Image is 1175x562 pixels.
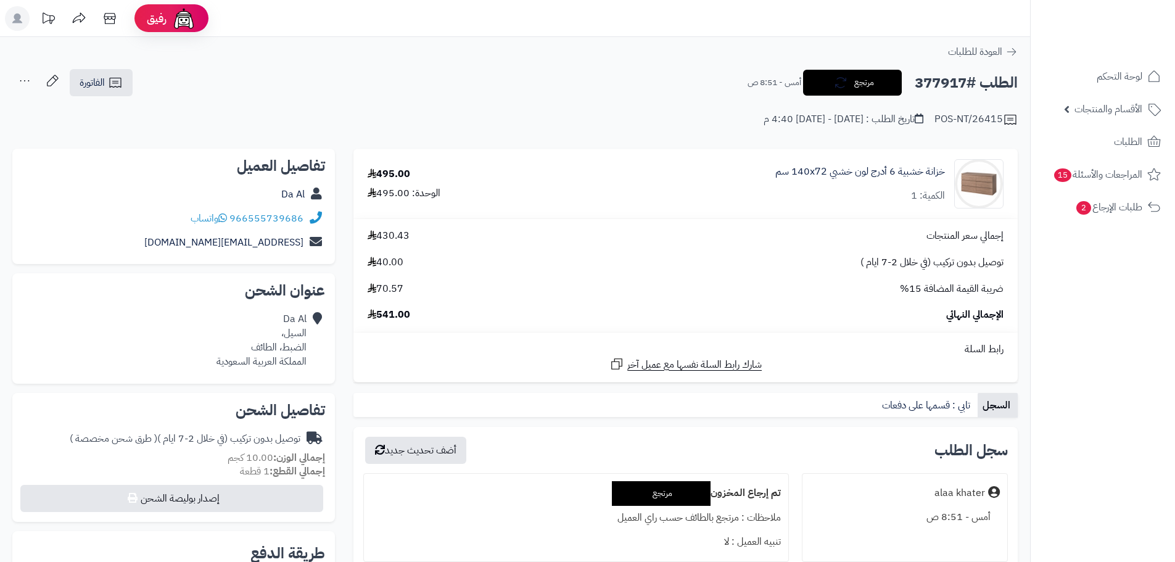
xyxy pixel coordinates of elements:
span: إجمالي سعر المنتجات [926,229,1004,243]
a: الفاتورة [70,69,133,96]
span: الأقسام والمنتجات [1074,101,1142,118]
a: [EMAIL_ADDRESS][DOMAIN_NAME] [144,235,303,250]
a: لوحة التحكم [1038,62,1168,91]
small: 1 قطعة [240,464,325,479]
span: الفاتورة [80,75,105,90]
a: تحديثات المنصة [33,6,64,34]
span: المراجعات والأسئلة [1053,166,1142,183]
strong: إجمالي القطع: [270,464,325,479]
div: POS-NT/26415 [934,112,1018,127]
span: توصيل بدون تركيب (في خلال 2-7 ايام ) [860,255,1004,270]
div: تاريخ الطلب : [DATE] - [DATE] 4:40 م [764,112,923,126]
span: العودة للطلبات [948,44,1002,59]
span: 430.43 [368,229,410,243]
a: السجل [978,393,1018,418]
h2: عنوان الشحن [22,283,325,298]
div: تنبيه العميل : لا [371,530,780,554]
div: Da Al السيل، الضبط، الطائف المملكة العربية السعودية [216,312,307,368]
a: واتساب [191,211,227,226]
h2: الطلب #377917 [915,70,1018,96]
h2: تفاصيل الشحن [22,403,325,418]
span: ضريبة القيمة المضافة 15% [900,282,1004,296]
div: alaa khater [934,486,985,500]
span: 70.57 [368,282,403,296]
a: خزانة خشبية 6 أدرج لون خشبي 140x72 سم [775,165,945,179]
div: 495.00 [368,167,410,181]
div: رابط السلة [358,342,1013,357]
a: طلبات الإرجاع2 [1038,192,1168,222]
button: مرتجع [803,70,902,96]
a: Da Al [281,187,305,202]
span: لوحة التحكم [1097,68,1142,85]
span: الإجمالي النهائي [946,308,1004,322]
div: الوحدة: 495.00 [368,186,440,200]
a: المراجعات والأسئلة15 [1038,160,1168,189]
a: شارك رابط السلة نفسها مع عميل آخر [609,357,762,372]
a: تابي : قسمها على دفعات [877,393,978,418]
a: العودة للطلبات [948,44,1018,59]
span: 15 [1054,168,1071,182]
span: 2 [1076,201,1091,215]
a: الطلبات [1038,127,1168,157]
button: أضف تحديث جديد [365,437,466,464]
strong: إجمالي الوزن: [273,450,325,465]
span: شارك رابط السلة نفسها مع عميل آخر [627,358,762,372]
button: إصدار بوليصة الشحن [20,485,323,512]
img: 1752058398-1(9)-90x90.jpg [955,159,1003,209]
div: أمس - 8:51 ص [810,505,1000,529]
div: مرتجع [612,481,711,506]
small: 10.00 كجم [228,450,325,465]
span: 40.00 [368,255,403,270]
a: 966555739686 [229,211,303,226]
span: 541.00 [368,308,410,322]
span: الطلبات [1114,133,1142,151]
b: تم إرجاع المخزون [711,486,781,500]
h3: سجل الطلب [934,443,1008,458]
h2: تفاصيل العميل [22,159,325,173]
img: ai-face.png [171,6,196,31]
h2: طريقة الدفع [250,546,325,561]
small: أمس - 8:51 ص [748,76,801,89]
span: ( طرق شحن مخصصة ) [70,431,157,446]
img: logo-2.png [1091,31,1163,57]
span: طلبات الإرجاع [1075,199,1142,216]
div: ملاحظات : مرتجع بالطائف حسب راي العميل [371,506,780,530]
div: الكمية: 1 [911,189,945,203]
div: توصيل بدون تركيب (في خلال 2-7 ايام ) [70,432,300,446]
span: رفيق [147,11,167,26]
